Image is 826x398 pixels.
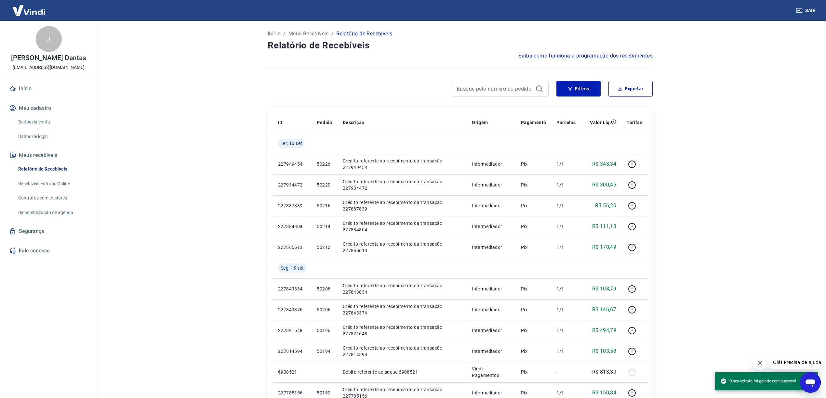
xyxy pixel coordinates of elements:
a: Início [268,30,281,38]
button: Sair [795,5,818,17]
p: 227814594 [278,348,306,354]
p: 1/1 [556,348,576,354]
p: 50194 [317,348,332,354]
span: O seu extrato foi gerado com sucesso! [720,378,796,384]
button: Meus recebíveis [8,148,89,162]
p: Débito referente ao saque 6908521 [343,369,461,375]
p: Intermediador [472,223,511,230]
p: Crédito referente ao recebimento da transação 227821648 [343,324,461,337]
button: Meu cadastro [8,101,89,115]
p: Crédito referente ao recebimento da transação 227887839 [343,199,461,212]
p: Crédito referente ao recebimento da transação 227843834 [343,282,461,295]
p: 227887839 [278,202,306,209]
p: ID [278,119,283,126]
iframe: Fechar mensagem [753,356,766,369]
p: 1/1 [556,390,576,396]
div: J [36,26,62,52]
p: 1/1 [556,306,576,313]
p: - [556,369,576,375]
p: Pix [521,327,546,334]
p: 50206 [317,306,332,313]
p: 1/1 [556,244,576,250]
p: Pix [521,306,546,313]
p: 227884804 [278,223,306,230]
p: 50196 [317,327,332,334]
iframe: Botão para abrir a janela de mensagens [800,372,821,393]
p: Pix [521,348,546,354]
p: Crédito referente ao recebimento da transação 227843376 [343,303,461,316]
p: Parcelas [556,119,576,126]
p: 227949454 [278,161,306,167]
p: Intermediador [472,202,511,209]
iframe: Mensagem da empresa [769,355,821,369]
p: 227785156 [278,390,306,396]
p: Descrição [343,119,365,126]
p: 227843834 [278,286,306,292]
p: 50216 [317,202,332,209]
p: [EMAIL_ADDRESS][DOMAIN_NAME] [13,64,85,71]
p: Crédito referente ao recebimento da transação 227814594 [343,345,461,358]
p: Crédito referente ao recebimento da transação 227949454 [343,158,461,171]
p: 1/1 [556,202,576,209]
p: Pagamento [521,119,546,126]
p: R$ 108,79 [592,285,617,293]
a: Segurança [8,224,89,238]
span: Olá! Precisa de ajuda? [4,5,55,10]
p: 227934472 [278,182,306,188]
p: Pix [521,202,546,209]
span: Seg, 15 set [281,265,304,271]
button: Filtros [556,81,601,96]
p: Intermediador [472,244,511,250]
p: 6908521 [278,369,306,375]
p: 50212 [317,244,332,250]
p: 227821648 [278,327,306,334]
a: Disponibilização de agenda [16,206,89,219]
p: Intermediador [472,286,511,292]
a: Dados de login [16,130,89,143]
a: Contratos com credores [16,191,89,205]
button: Exportar [608,81,653,96]
a: Início [8,82,89,96]
p: Crédito referente ao recebimento da transação 227884804 [343,220,461,233]
p: R$ 150,84 [592,389,617,397]
h4: Relatório de Recebíveis [268,39,653,52]
a: Fale conosco [8,244,89,258]
p: 227843376 [278,306,306,313]
p: Meus Recebíveis [288,30,329,38]
p: 50226 [317,161,332,167]
p: 1/1 [556,286,576,292]
p: 50214 [317,223,332,230]
p: R$ 56,20 [595,202,616,210]
p: R$ 103,58 [592,347,617,355]
p: R$ 494,79 [592,327,617,334]
p: Pix [521,390,546,396]
p: Pix [521,182,546,188]
p: Crédito referente ao recebimento da transação 227865613 [343,241,461,254]
p: Intermediador [472,161,511,167]
p: R$ 300,45 [592,181,617,189]
span: Ter, 16 set [281,140,302,147]
a: Relatório de Recebíveis [16,162,89,176]
p: 1/1 [556,327,576,334]
p: Intermediador [472,306,511,313]
p: 1/1 [556,182,576,188]
p: [PERSON_NAME] Dantas [11,55,86,61]
p: R$ 111,18 [592,223,617,230]
p: R$ 170,49 [592,243,617,251]
a: Saiba como funciona a programação dos recebimentos [518,52,653,60]
p: Pix [521,244,546,250]
p: 50220 [317,182,332,188]
p: -R$ 813,30 [591,368,616,376]
p: Tarifas [627,119,642,126]
a: Dados da conta [16,115,89,129]
p: Intermediador [472,348,511,354]
p: Origem [472,119,488,126]
p: 227865613 [278,244,306,250]
p: Intermediador [472,327,511,334]
p: Pix [521,223,546,230]
p: R$ 343,34 [592,160,617,168]
p: Intermediador [472,390,511,396]
p: Pix [521,286,546,292]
